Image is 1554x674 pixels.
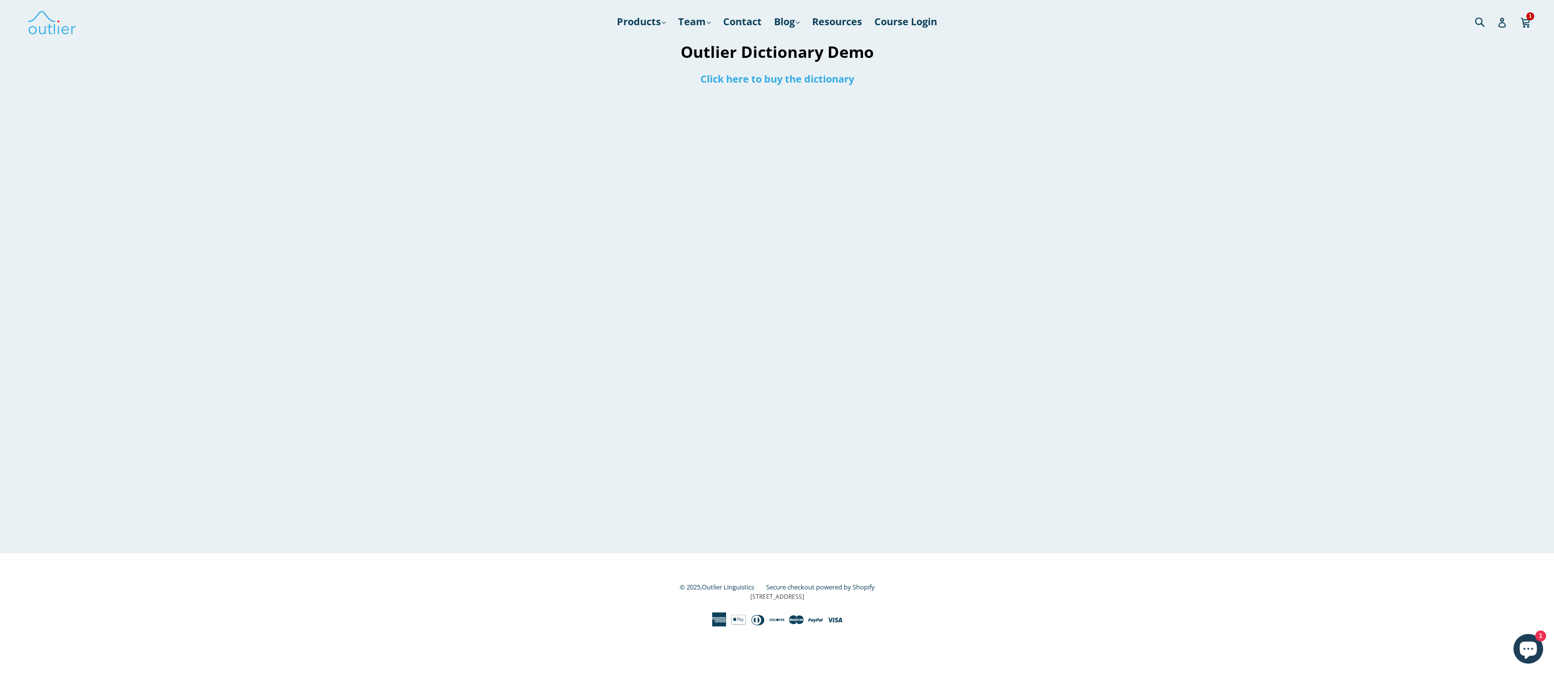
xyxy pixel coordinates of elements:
inbox-online-store-chat: Shopify online store chat [1511,634,1546,666]
a: Resources [807,13,867,31]
h1: Outlier Dictionary Demo [393,41,1161,62]
a: Products [612,13,671,31]
a: Click here to buy the dictionary [700,72,854,86]
a: Team [673,13,716,31]
p: [STREET_ADDRESS] [508,592,1046,601]
a: Contact [718,13,767,31]
a: 1 [1520,10,1532,33]
a: Course Login [869,13,942,31]
a: Secure checkout powered by Shopify [766,583,875,591]
img: Outlier Linguistics [27,7,77,36]
input: Search [1472,11,1500,32]
a: Outlier Linguistics [702,583,754,591]
small: © 2025, [680,583,764,591]
span: 1 [1526,12,1534,20]
a: Blog [769,13,805,31]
